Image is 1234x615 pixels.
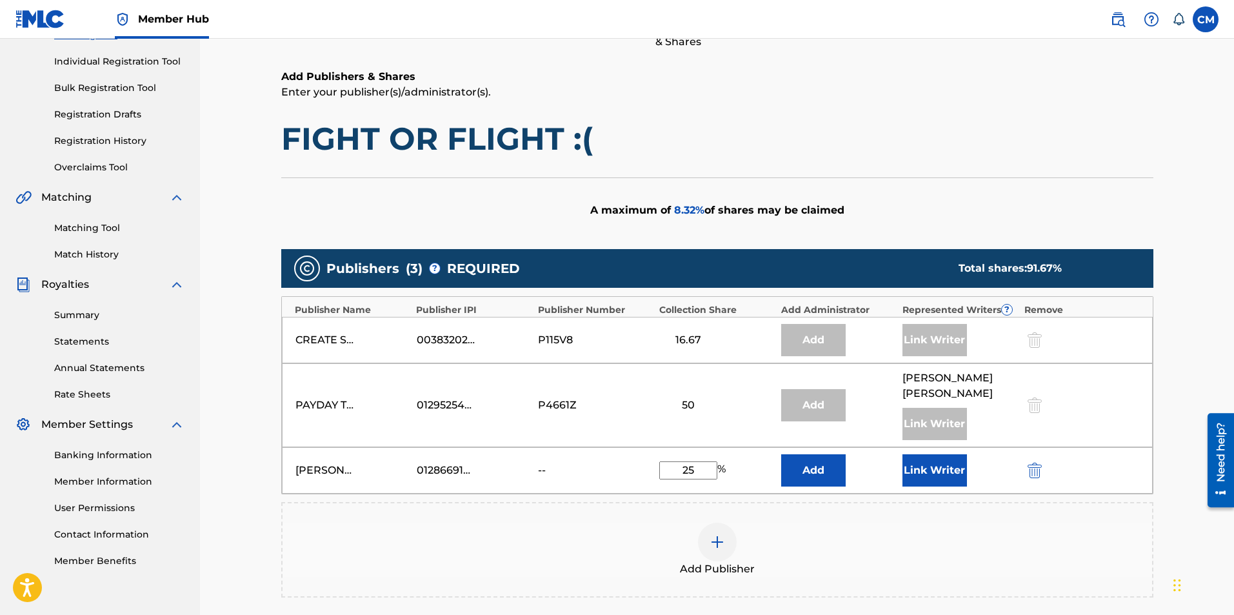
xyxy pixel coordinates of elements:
[1027,262,1062,274] span: 91.67 %
[115,12,130,27] img: Top Rightsholder
[1110,12,1126,27] img: search
[430,263,440,274] span: ?
[15,277,31,292] img: Royalties
[281,177,1153,243] div: A maximum of of shares may be claimed
[41,277,89,292] span: Royalties
[281,85,1153,100] p: Enter your publisher(s)/administrator(s).
[1139,6,1164,32] div: Help
[299,261,315,276] img: publishers
[15,417,31,432] img: Member Settings
[406,259,423,278] span: ( 3 )
[1024,303,1140,317] div: Remove
[902,454,967,487] button: Link Writer
[54,335,184,348] a: Statements
[54,475,184,489] a: Member Information
[169,277,184,292] img: expand
[54,449,184,462] a: Banking Information
[326,259,399,278] span: Publishers
[959,261,1128,276] div: Total shares:
[281,119,1153,158] h1: FIGHT OR FLIGHT :(
[54,501,184,515] a: User Permissions
[54,388,184,401] a: Rate Sheets
[717,461,729,479] span: %
[54,221,184,235] a: Matching Tool
[1105,6,1131,32] a: Public Search
[902,303,1018,317] div: Represented Writers
[1198,408,1234,512] iframe: Resource Center
[295,303,410,317] div: Publisher Name
[1144,12,1159,27] img: help
[169,190,184,205] img: expand
[54,108,184,121] a: Registration Drafts
[659,303,775,317] div: Collection Share
[416,303,532,317] div: Publisher IPI
[169,417,184,432] img: expand
[41,190,92,205] span: Matching
[680,561,755,577] span: Add Publisher
[138,12,209,26] span: Member Hub
[1028,463,1042,478] img: 12a2ab48e56ec057fbd8.svg
[54,528,184,541] a: Contact Information
[781,303,897,317] div: Add Administrator
[538,303,653,317] div: Publisher Number
[902,370,1017,401] span: [PERSON_NAME] [PERSON_NAME]
[54,554,184,568] a: Member Benefits
[54,161,184,174] a: Overclaims Tool
[15,10,65,28] img: MLC Logo
[41,417,133,432] span: Member Settings
[1002,305,1012,315] span: ?
[15,190,32,205] img: Matching
[54,134,184,148] a: Registration History
[710,534,725,550] img: add
[54,55,184,68] a: Individual Registration Tool
[54,361,184,375] a: Annual Statements
[281,69,1153,85] h6: Add Publishers & Shares
[1169,553,1234,615] iframe: Chat Widget
[1173,566,1181,605] div: Drag
[54,81,184,95] a: Bulk Registration Tool
[447,259,520,278] span: REQUIRED
[54,248,184,261] a: Match History
[1172,13,1185,26] div: Notifications
[674,204,704,216] span: 8.32 %
[54,308,184,322] a: Summary
[781,454,846,487] button: Add
[1193,6,1219,32] div: User Menu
